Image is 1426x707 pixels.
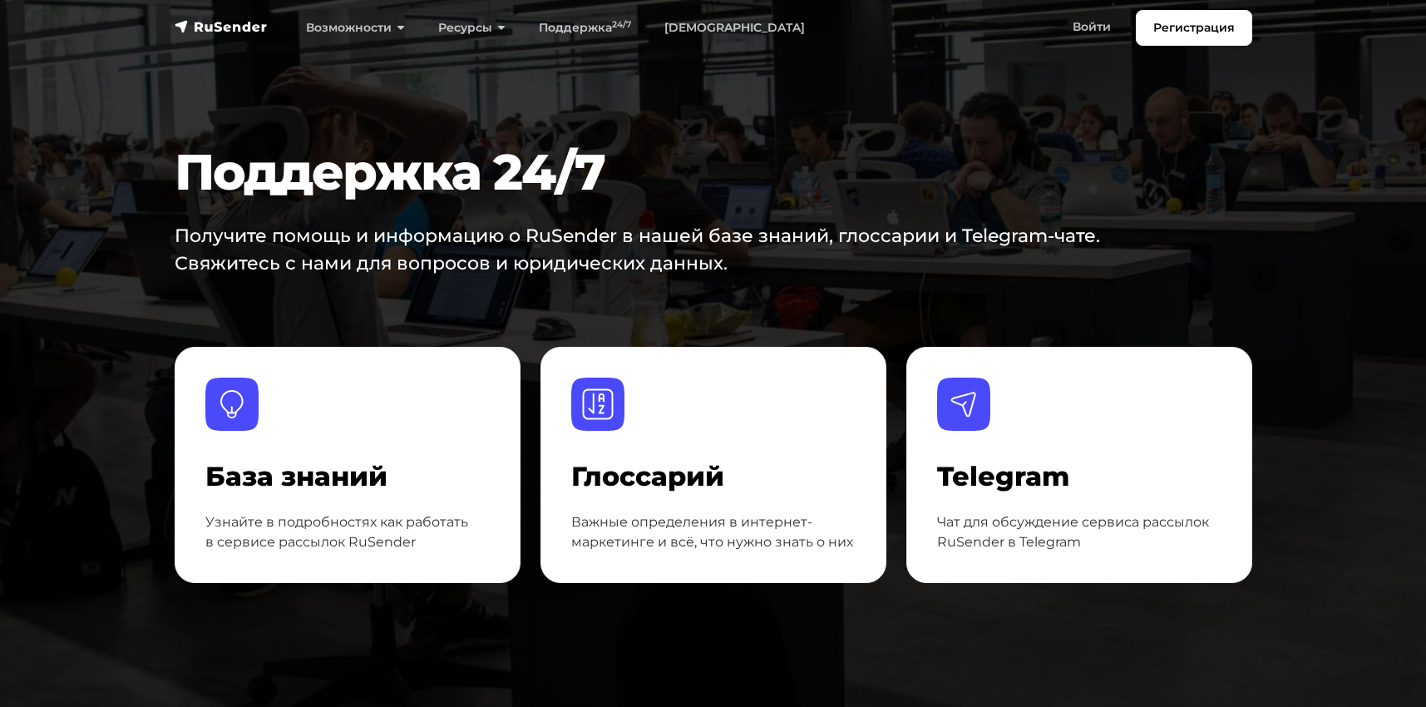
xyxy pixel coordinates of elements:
a: [DEMOGRAPHIC_DATA] [648,11,822,45]
img: Глоссарий [571,378,624,431]
a: Поддержка24/7 [522,11,648,45]
a: База знаний База знаний Узнайте в подробностях как работать в сервисе рассылок RuSender [175,347,521,583]
h1: Поддержка 24/7 [175,142,1161,202]
p: Узнайте в подробностях как работать в сервисе рассылок RuSender [205,512,490,552]
img: RuSender [175,18,268,35]
a: Войти [1056,10,1127,44]
h4: Telegram [937,461,1221,492]
sup: 24/7 [612,19,631,30]
a: Ресурсы [422,11,522,45]
h4: Глоссарий [571,461,856,492]
a: Telegram Telegram Чат для обсуждение сервиса рассылок RuSender в Telegram [906,347,1252,583]
a: Регистрация [1136,10,1252,46]
p: Чат для обсуждение сервиса рассылок RuSender в Telegram [937,512,1221,552]
a: Возможности [289,11,422,45]
img: База знаний [205,378,259,431]
p: Важные определения в интернет-маркетинге и всё, что нужно знать о них [571,512,856,552]
h4: База знаний [205,461,490,492]
a: Глоссарий Глоссарий Важные определения в интернет-маркетинге и всё, что нужно знать о них [540,347,886,583]
p: Получите помощь и информацию о RuSender в нашей базе знаний, глоссарии и Telegram-чате. Свяжитесь... [175,222,1118,277]
img: Telegram [937,378,990,431]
